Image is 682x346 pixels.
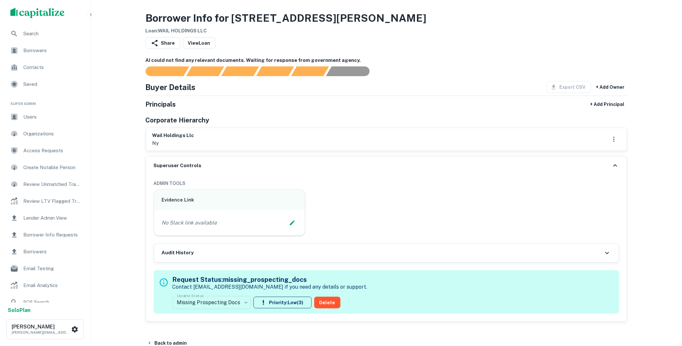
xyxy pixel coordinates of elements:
[291,66,329,76] div: Principals found, still searching for contact information. This may take time...
[23,214,81,222] span: Lender Admin View
[23,248,81,256] span: Borrowers
[12,324,70,329] h6: [PERSON_NAME]
[12,329,70,335] p: [PERSON_NAME][EMAIL_ADDRESS][DOMAIN_NAME]
[5,143,85,158] a: Access Requests
[23,298,81,306] span: SOS Search
[23,197,81,205] span: Review LTV Flagged Transactions
[8,307,30,313] strong: Solo Plan
[23,30,81,38] span: Search
[146,57,627,64] h6: AI could not find any relevant documents. Waiting for response from government agency.
[177,293,204,299] label: Update Status
[23,265,81,272] span: Email Testing
[162,196,297,204] h6: Evidence Link
[146,81,196,93] h4: Buyer Details
[23,164,81,171] span: Create Notable Person
[23,80,81,88] span: Saved
[8,306,30,314] a: SoloPlan
[5,109,85,125] a: Users
[23,47,81,54] span: Borrowers
[186,66,224,76] div: Your request is received and processing...
[23,282,81,289] span: Email Analytics
[154,180,619,187] h6: ADMIN TOOLS
[152,139,194,147] p: ny
[594,81,627,93] button: + Add Owner
[588,98,627,110] button: + Add Principal
[221,66,259,76] div: Documents found, AI parsing details...
[173,294,251,312] div: Missing Prospecting Docs
[183,37,216,49] a: ViewLoan
[314,297,341,308] button: Delete
[6,319,84,340] button: [PERSON_NAME][PERSON_NAME][EMAIL_ADDRESS][DOMAIN_NAME]
[5,294,85,310] a: SOS Search
[5,210,85,226] a: Lender Admin View
[152,132,194,139] h6: wail holdings llc
[23,231,81,239] span: Borrower Info Requests
[162,219,217,227] p: No Slack link available
[146,115,209,125] h5: Corporate Hierarchy
[5,160,85,175] a: Create Notable Person
[5,126,85,142] a: Organizations
[138,66,186,76] div: Sending borrower request to AI...
[5,76,85,92] a: Saved
[173,283,367,291] p: Contact [EMAIL_ADDRESS][DOMAIN_NAME] if you need any details or support.
[5,60,85,75] a: Contacts
[650,294,682,325] iframe: Chat Widget
[162,249,194,257] h6: Audit History
[5,227,85,243] a: Borrower Info Requests
[23,180,81,188] span: Review Unmatched Transactions
[23,147,81,155] span: Access Requests
[287,218,297,228] button: Edit Slack Link
[154,162,202,169] h6: Superuser Controls
[173,275,367,284] h5: Request Status: missing_prospecting_docs
[5,244,85,259] a: Borrowers
[5,177,85,192] a: Review Unmatched Transactions
[146,10,427,26] h3: Borrower Info for [STREET_ADDRESS][PERSON_NAME]
[5,43,85,58] a: Borrowers
[23,113,81,121] span: Users
[256,66,294,76] div: Principals found, AI now looking for contact information...
[146,99,176,109] h5: Principals
[253,297,312,308] button: Priority:Low(3)
[23,63,81,71] span: Contacts
[146,27,427,35] h6: Loan : WAIL HOLDINGS LLC
[5,26,85,41] a: Search
[146,37,180,49] button: Share
[5,93,85,109] li: Super Admin
[5,193,85,209] a: Review LTV Flagged Transactions
[5,278,85,293] a: Email Analytics
[23,130,81,138] span: Organizations
[10,8,65,18] img: capitalize-logo.png
[5,261,85,276] a: Email Testing
[326,66,377,76] div: AI fulfillment process complete.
